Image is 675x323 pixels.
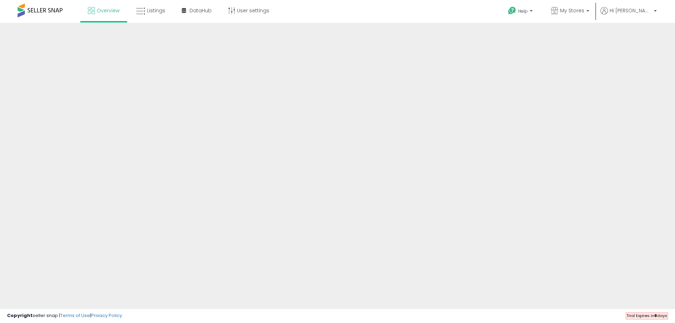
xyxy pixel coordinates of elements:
[508,6,516,15] i: Get Help
[60,312,90,319] a: Terms of Use
[560,7,584,14] span: My Stores
[189,7,212,14] span: DataHub
[97,7,120,14] span: Overview
[502,1,540,23] a: Help
[7,312,122,319] div: seller snap | |
[91,312,122,319] a: Privacy Policy
[610,7,652,14] span: Hi [PERSON_NAME]
[600,7,657,23] a: Hi [PERSON_NAME]
[518,8,528,14] span: Help
[147,7,165,14] span: Listings
[654,313,657,318] b: 8
[626,313,667,318] span: Trial Expires in days
[7,312,33,319] strong: Copyright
